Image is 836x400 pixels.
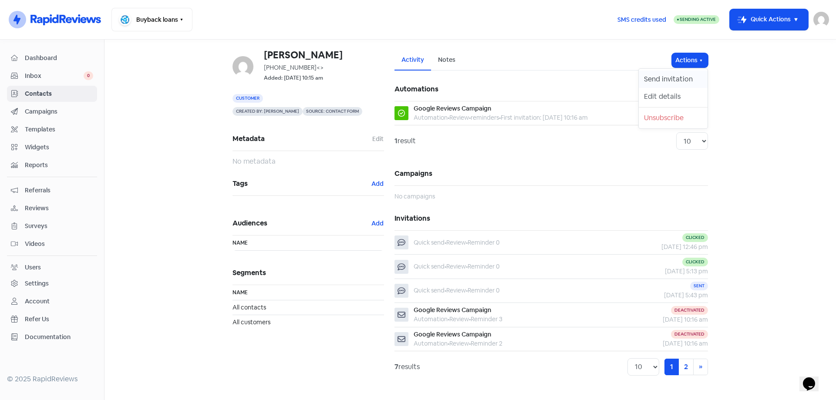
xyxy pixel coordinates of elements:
span: Customer [233,94,263,103]
b: • [445,262,446,270]
span: » [699,362,702,371]
span: Metadata [233,132,372,145]
b: • [445,239,446,246]
div: Clicked [682,258,708,266]
b: • [469,315,471,323]
span: No campaigns [394,192,435,200]
button: Unsubscribe [639,109,708,127]
h5: Invitations [394,207,708,230]
img: d41d8cd98f00b204e9800998ecf8427e [233,56,253,77]
h6: [PERSON_NAME] [264,50,384,60]
button: Edit details [639,88,708,105]
a: Documentation [7,329,97,345]
div: © 2025 RapidReviews [7,374,97,384]
a: Users [7,259,97,276]
button: Send invitation [639,71,708,88]
div: Quick send Review Reminder 0 [414,286,499,295]
div: Quick send Review Reminder 0 [414,262,499,271]
span: Refer Us [25,315,93,324]
span: Templates [25,125,93,134]
a: Settings [7,276,97,292]
div: Clicked [682,233,708,242]
b: • [448,339,449,347]
a: Inbox 0 [7,68,97,84]
span: Surveys [25,222,93,231]
span: Reports [25,161,93,170]
b: • [445,286,446,294]
th: Name [233,285,384,300]
a: Dashboard [7,50,97,66]
span: First invitation: [DATE] 10:16 am [501,114,588,121]
span: All contacts [233,303,266,311]
b: • [466,239,468,246]
a: Surveys [7,218,97,234]
b: • [469,114,471,121]
div: Deactivated [671,330,708,339]
span: Sending Active [680,17,716,22]
div: Automation Review Reminder 2 [414,339,502,348]
a: Next [693,359,708,375]
a: Videos [7,236,97,252]
b: • [499,114,501,121]
button: Actions [672,53,708,67]
div: results [394,362,420,372]
button: Add [371,179,384,189]
a: Widgets [7,139,97,155]
div: [DATE] 10:16 am [610,315,708,324]
span: reminders [471,114,499,121]
span: Google Reviews Campaign [414,306,491,314]
div: result [394,136,416,146]
button: Buyback loans [111,8,192,31]
span: Audiences [233,217,371,230]
a: Reports [7,157,97,173]
div: [DATE] 5:13 pm [610,267,708,276]
span: Videos [25,239,93,249]
button: Quick Actions [730,9,808,30]
div: No metadata [233,156,384,167]
a: Contacts [7,86,97,102]
div: Account [25,297,50,306]
span: Automation [414,114,448,121]
div: [PHONE_NUMBER] [264,63,384,72]
th: Name [233,235,384,251]
span: Documentation [25,333,93,342]
span: Widgets [25,143,93,152]
a: Campaigns [7,104,97,120]
span: Review [449,114,469,121]
span: <> [317,64,324,71]
div: Quick send Review Reminder 0 [414,238,499,247]
a: Refer Us [7,311,97,327]
h5: Campaigns [394,162,708,185]
a: 1 [664,359,679,375]
a: Account [7,293,97,309]
b: • [466,286,468,294]
div: Notes [438,55,455,64]
div: Automation Review Reminder 3 [414,315,502,324]
span: Referrals [25,186,93,195]
span: Created by: [PERSON_NAME] [233,107,303,116]
a: Templates [7,121,97,138]
img: User [813,12,829,27]
div: [DATE] 5:43 pm [610,291,708,300]
div: [DATE] 10:16 am [610,339,708,348]
span: Dashboard [25,54,93,63]
span: Campaigns [25,107,93,116]
div: Users [25,263,41,272]
div: Google Reviews Campaign [414,104,491,113]
small: Added: [DATE] 10:15 am [264,74,323,82]
div: Settings [25,279,49,288]
strong: 1 [394,136,398,145]
button: Add [371,218,384,229]
a: 2 [678,359,694,375]
b: • [448,114,449,121]
h5: Segments [233,261,384,285]
span: Source: Contact form [303,107,362,116]
b: • [448,315,449,323]
span: Contacts [25,89,93,98]
span: Reviews [25,204,93,213]
iframe: chat widget [799,365,827,391]
div: Sent [690,282,708,290]
a: Reviews [7,200,97,216]
span: All customers [233,318,270,326]
div: Activity [401,55,424,64]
